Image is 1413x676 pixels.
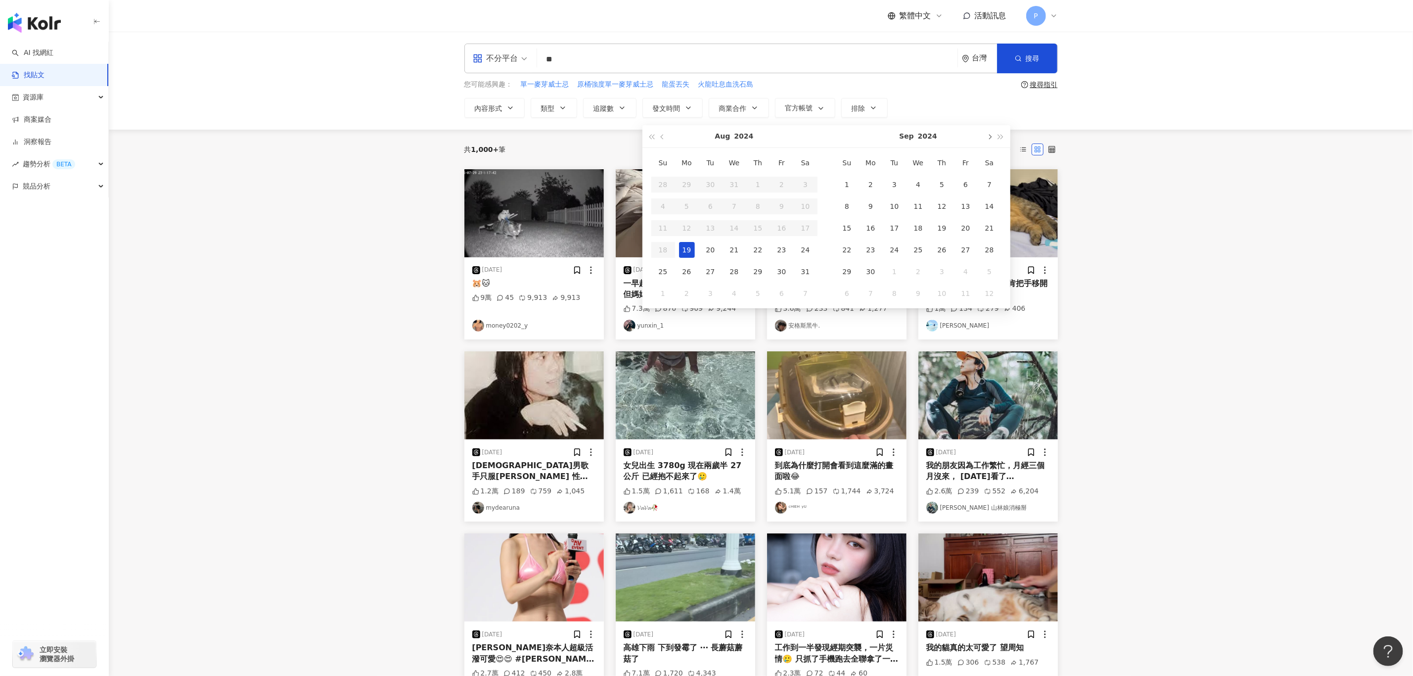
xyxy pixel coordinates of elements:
[472,486,499,496] div: 1.2萬
[934,264,950,280] div: 3
[23,175,50,197] span: 競品分析
[859,304,887,314] div: 1,277
[883,152,907,174] th: Tu
[662,79,690,90] button: 龍蛋丟失
[958,220,974,236] div: 20
[624,460,747,483] div: 女兒出生 3780g 現在兩歲半 27公斤 已經抱不起來了🥲
[972,54,997,62] div: 台灣
[883,217,907,239] td: 2024-09-17
[957,658,979,668] div: 306
[715,486,741,496] div: 1.4萬
[12,115,51,125] a: 商案媒合
[624,320,636,332] img: KOL Avatar
[806,486,828,496] div: 157
[930,174,954,195] td: 2024-09-05
[698,79,754,90] button: 火龍吐息血洗石島
[839,177,855,193] div: 1
[859,152,883,174] th: Mo
[926,320,938,332] img: KOL Avatar
[982,264,998,280] div: 5
[708,304,736,314] div: 9,244
[863,264,879,280] div: 30
[734,125,753,147] button: 2024
[859,261,883,283] td: 2024-09-30
[934,242,950,258] div: 26
[907,283,930,304] td: 2024-10-09
[863,220,879,236] div: 16
[750,242,766,258] div: 22
[852,104,866,112] span: 排除
[926,658,953,668] div: 1.5萬
[23,153,75,175] span: 趨勢分析
[624,502,747,514] a: KOL Avatar𝓥𝓪𝓥𝓪🥀
[835,152,859,174] th: Su
[1004,304,1026,314] div: 406
[531,98,577,118] button: 類型
[767,351,907,439] img: post-image
[520,79,570,90] button: 單一麥芽威士忌
[578,80,654,90] span: 原桶強度單一麥芽威士忌
[887,286,903,301] div: 8
[863,177,879,193] div: 2
[775,502,787,514] img: KOL Avatar
[624,304,650,314] div: 7.3萬
[775,460,899,483] div: 到底為什麼打開會看到這麼滿的畫面啦😂
[863,286,879,301] div: 7
[556,486,585,496] div: 1,045
[1026,54,1040,62] span: 搜尋
[958,198,974,214] div: 13
[642,98,703,118] button: 發文時間
[954,152,978,174] th: Fr
[12,137,51,147] a: 洞察報告
[958,264,974,280] div: 4
[774,286,790,301] div: 6
[977,304,999,314] div: 279
[835,283,859,304] td: 2024-10-06
[982,177,998,193] div: 7
[482,266,502,274] div: [DATE]
[926,304,946,314] div: 1萬
[833,304,855,314] div: 841
[624,642,747,665] div: 高雄下雨 下到發霉了 ⋯ 長蘑菇蘑菇了
[482,630,502,639] div: [DATE]
[472,320,596,332] a: KOL Avatarmoney0202_y
[675,261,699,283] td: 2024-08-26
[918,351,1058,439] img: post-image
[833,486,861,496] div: 1,744
[911,220,926,236] div: 18
[472,278,596,289] div: 🐹🐱
[651,261,675,283] td: 2024-08-25
[624,278,747,300] div: 一早起來伸懶腰的嬰🥹 你是爽了 但媽媽本人眼淚快流出來了😭 不過很可愛沒錯
[688,486,710,496] div: 168
[775,304,801,314] div: 3.6萬
[464,351,604,439] img: post-image
[475,104,502,112] span: 內容形式
[859,174,883,195] td: 2024-09-02
[699,239,723,261] td: 2024-08-20
[464,169,604,257] div: post-image
[907,152,930,174] th: We
[883,283,907,304] td: 2024-10-08
[715,125,730,147] button: Aug
[958,242,974,258] div: 27
[934,177,950,193] div: 5
[497,293,514,303] div: 45
[866,486,894,496] div: 3,724
[616,351,755,439] div: post-image
[746,261,770,283] td: 2024-08-29
[464,98,525,118] button: 內容形式
[785,630,805,639] div: [DATE]
[774,264,790,280] div: 30
[1010,658,1039,668] div: 1,767
[775,502,899,514] a: KOL Avatarᶜᴴᴵᴱᴴ ʸᵁ
[794,261,818,283] td: 2024-08-31
[709,98,769,118] button: 商業合作
[911,198,926,214] div: 11
[519,293,547,303] div: 9,913
[750,286,766,301] div: 5
[978,283,1002,304] td: 2024-10-12
[727,264,742,280] div: 28
[926,642,1050,653] div: 我的貓真的太可愛了 望周知
[703,264,719,280] div: 27
[978,261,1002,283] td: 2024-10-05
